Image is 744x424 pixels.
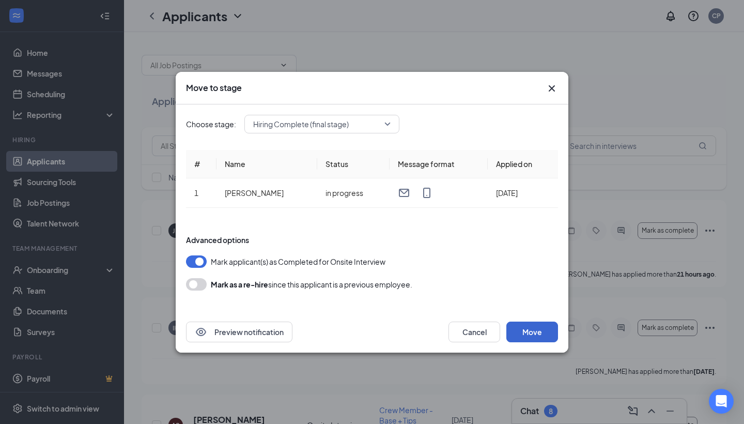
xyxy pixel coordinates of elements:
th: # [186,150,216,178]
td: [PERSON_NAME] [216,178,317,208]
h3: Move to stage [186,82,242,94]
button: Move [506,322,558,342]
td: [DATE] [488,178,558,208]
span: 1 [194,188,198,198]
span: Hiring Complete (final stage) [253,116,349,132]
td: in progress [317,178,390,208]
button: EyePreview notification [186,322,292,342]
span: Choose stage: [186,118,236,130]
svg: Cross [546,82,558,95]
button: Close [546,82,558,95]
th: Name [216,150,317,178]
div: Advanced options [186,235,558,245]
th: Message format [390,150,488,178]
div: since this applicant is a previous employee. [211,278,412,291]
svg: MobileSms [421,187,433,199]
svg: Email [398,187,410,199]
b: Mark as a re-hire [211,280,268,289]
svg: Eye [195,326,207,338]
th: Status [317,150,390,178]
span: Mark applicant(s) as Completed for Onsite Interview [211,255,385,268]
button: Cancel [448,322,500,342]
div: Open Intercom Messenger [709,389,734,414]
th: Applied on [488,150,558,178]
